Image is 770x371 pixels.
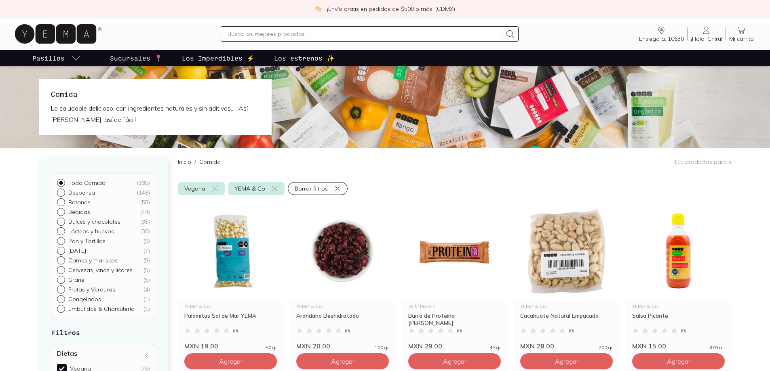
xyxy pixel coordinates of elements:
span: Mi carrito [729,35,754,42]
span: 370 ml [709,345,725,350]
button: Agregar [408,353,501,369]
div: Palomitas Sal de Mar YEMA [184,312,277,327]
p: Frutas y Verduras [68,286,115,293]
p: Carnes y mariscos [68,257,118,264]
div: ( 1 ) [143,296,150,303]
span: MXN 19.00 [184,342,218,350]
div: Cacahuate Natural Empacado [520,312,613,327]
button: Agregar [520,353,613,369]
span: 200 gr [599,345,613,350]
div: ( 5 ) [143,276,150,283]
p: Pasillos [32,53,65,63]
div: ( 44 ) [140,208,150,216]
p: Despensa [68,189,95,196]
div: YEMA & Co [520,304,613,309]
p: Los Imperdibles ⚡️ [182,53,255,63]
span: MXN 15.00 [632,342,666,350]
p: Lo saludable delicioso, con ingredientes naturales y sin aditivos.... ¡Así [PERSON_NAME], así de ... [51,103,259,125]
p: Comida [199,158,221,166]
p: Embutidos & Charcutería [68,305,135,312]
div: Barra de Proteína [PERSON_NAME] [408,312,501,327]
img: Salsa Picante [626,201,731,301]
h4: Dietas [57,349,77,357]
img: check [315,5,322,13]
div: ( 35 ) [140,218,150,225]
div: YEMA & Co [184,304,277,309]
iframe: Intercom live chat [743,344,762,363]
a: Entrega a: 10630 [636,25,687,42]
img: Palomitas 1 [178,201,283,301]
p: Bebidas [68,208,90,216]
div: YEMA & Co [296,304,389,309]
span: Entrega a: 10630 [639,35,684,42]
img: Cacahuate Natural Empacado YEMA [514,201,619,301]
button: Agregar [632,353,725,369]
div: ( 4 ) [143,286,150,293]
span: ¡Hola, Chiru! [691,35,722,42]
img: 34250 arandano deshidratado yema [290,201,395,301]
span: Agregar [331,357,354,365]
p: Todo Comida [68,179,105,187]
div: ( 148 ) [137,189,150,196]
div: ( 30 ) [140,228,150,235]
div: Wild Protein [408,304,501,309]
span: 45 gr [489,345,501,350]
a: Palomitas 1YEMA & CoPalomitas Sal de Mar YEMA(0)MXN 19.0050 gr [178,201,283,350]
a: Los Imperdibles ⚡️ [180,50,256,66]
span: 100 gr [375,345,389,350]
span: ( 0 ) [345,328,350,333]
a: ¡Hola, Chiru! [688,25,726,42]
a: Mi carrito [726,25,757,42]
a: Salsa PicanteYEMA & CoSalsa Picante(0)MXN 15.00370 ml [626,201,731,350]
span: MXN 29.00 [408,342,442,350]
span: ( 0 ) [569,328,574,333]
div: ( 55 ) [140,199,150,206]
p: Granel [68,276,86,283]
p: Los estrenos ✨ [274,53,335,63]
p: Botanas [68,199,91,206]
div: ( 5 ) [143,266,150,274]
span: Agregar [219,357,243,365]
a: Sucursales 📍 [108,50,164,66]
div: ( 5 ) [143,257,150,264]
p: ¡Envío gratis en pedidos de $500 o más! (CDMX) [327,5,455,13]
span: Agregar [443,357,466,365]
p: Sucursales 📍 [110,53,162,63]
button: YEMA & Co [228,182,285,195]
div: ( 7 ) [143,247,150,254]
p: Pan y Tortillas [68,237,105,245]
span: Agregar [667,357,690,365]
span: MXN 20.00 [296,342,330,350]
img: Barra de Proteína Sabor Moka [402,201,507,301]
span: ( 0 ) [457,328,462,333]
div: ( 1 ) [143,305,150,312]
button: Agregar [184,353,277,369]
div: Arándano Deshidratado [296,312,389,327]
span: Agregar [555,357,578,365]
p: Cervezas, vinos y licores [68,266,133,274]
a: 34250 arandano deshidratado yemaYEMA & CoArándano Deshidratado(0)MXN 20.00100 gr [290,201,395,350]
button: Borrar filtros [288,182,348,195]
p: Congelados [68,296,101,303]
input: Busca los mejores productos [228,29,502,39]
a: Inicio [178,158,191,166]
strong: Filtros [52,329,80,336]
p: [DATE] [68,247,86,254]
p: Dulces y chocolates [68,218,120,225]
div: Salsa Picante [632,312,725,327]
button: Agregar [296,353,389,369]
h1: Comida [51,89,259,99]
button: Vegana [178,182,225,195]
div: ( 9 ) [143,237,150,245]
div: ( 335 ) [137,179,150,187]
p: Lácteos y huevos [68,228,114,235]
a: Barra de Proteína Sabor MokaWild ProteinBarra de Proteína [PERSON_NAME](0)MXN 29.0045 gr [402,201,507,350]
span: 50 gr [266,345,277,350]
span: MXN 28.00 [520,342,554,350]
a: Cacahuate Natural Empacado YEMAYEMA & CoCacahuate Natural Empacado(0)MXN 28.00200 gr [514,201,619,350]
p: 115 productos para ti [674,158,731,166]
span: / [191,158,199,166]
a: pasillo-todos-link [31,50,82,66]
span: ( 0 ) [681,328,686,333]
div: YEMA & Co [632,304,725,309]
